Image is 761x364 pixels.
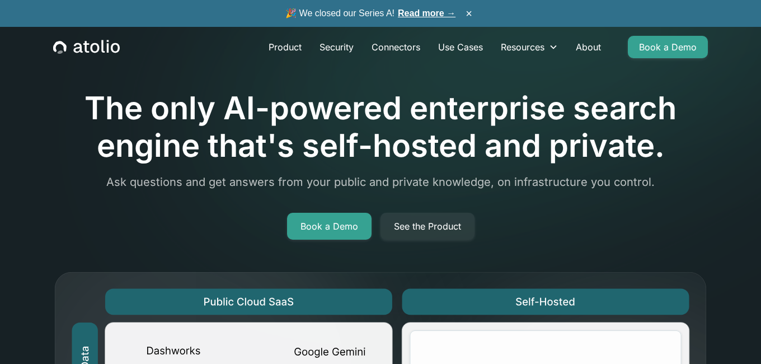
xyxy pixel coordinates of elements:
[260,36,311,58] a: Product
[53,174,708,190] p: Ask questions and get answers from your public and private knowledge, on infrastructure you control.
[285,7,455,20] span: 🎉 We closed our Series A!
[462,7,476,20] button: ×
[429,36,492,58] a: Use Cases
[398,8,455,18] a: Read more →
[567,36,610,58] a: About
[492,36,567,58] div: Resources
[628,36,708,58] a: Book a Demo
[380,213,475,240] a: See the Product
[287,213,372,240] a: Book a Demo
[53,90,708,165] h1: The only AI-powered enterprise search engine that's self-hosted and private.
[501,40,544,54] div: Resources
[53,40,120,54] a: home
[311,36,363,58] a: Security
[363,36,429,58] a: Connectors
